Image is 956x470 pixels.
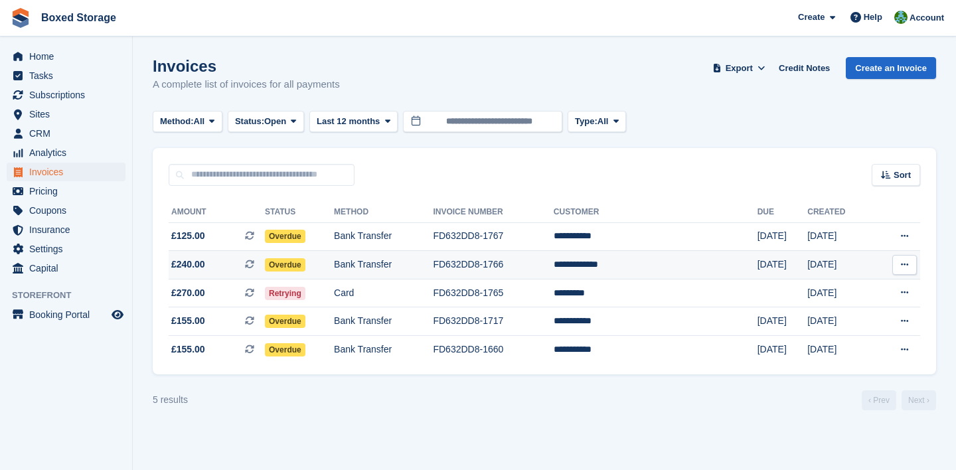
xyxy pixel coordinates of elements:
[7,143,125,162] a: menu
[864,11,882,24] span: Help
[575,115,597,128] span: Type:
[265,258,305,272] span: Overdue
[29,240,109,258] span: Settings
[334,222,433,251] td: Bank Transfer
[153,57,340,75] h1: Invoices
[110,307,125,323] a: Preview store
[36,7,121,29] a: Boxed Storage
[317,115,380,128] span: Last 12 months
[902,390,936,410] a: Next
[433,279,553,307] td: FD632DD8-1765
[265,287,305,300] span: Retrying
[7,105,125,123] a: menu
[334,202,433,223] th: Method
[807,222,872,251] td: [DATE]
[265,315,305,328] span: Overdue
[29,105,109,123] span: Sites
[807,202,872,223] th: Created
[862,390,896,410] a: Previous
[11,8,31,28] img: stora-icon-8386f47178a22dfd0bd8f6a31ec36ba5ce8667c1dd55bd0f319d3a0aa187defe.svg
[846,57,936,79] a: Create an Invoice
[171,258,205,272] span: £240.00
[265,230,305,243] span: Overdue
[7,240,125,258] a: menu
[798,11,825,24] span: Create
[894,169,911,182] span: Sort
[757,307,808,336] td: [DATE]
[554,202,757,223] th: Customer
[29,305,109,324] span: Booking Portal
[171,343,205,356] span: £155.00
[710,57,768,79] button: Export
[433,336,553,364] td: FD632DD8-1660
[29,182,109,200] span: Pricing
[757,222,808,251] td: [DATE]
[153,111,222,133] button: Method: All
[757,251,808,279] td: [DATE]
[726,62,753,75] span: Export
[433,222,553,251] td: FD632DD8-1767
[29,86,109,104] span: Subscriptions
[7,220,125,239] a: menu
[7,86,125,104] a: menu
[568,111,626,133] button: Type: All
[235,115,264,128] span: Status:
[757,202,808,223] th: Due
[7,305,125,324] a: menu
[7,66,125,85] a: menu
[264,115,286,128] span: Open
[807,279,872,307] td: [DATE]
[910,11,944,25] span: Account
[807,307,872,336] td: [DATE]
[29,220,109,239] span: Insurance
[334,307,433,336] td: Bank Transfer
[334,279,433,307] td: Card
[773,57,835,79] a: Credit Notes
[29,124,109,143] span: CRM
[859,390,939,410] nav: Page
[597,115,609,128] span: All
[807,336,872,364] td: [DATE]
[7,201,125,220] a: menu
[29,163,109,181] span: Invoices
[29,259,109,277] span: Capital
[171,286,205,300] span: £270.00
[7,47,125,66] a: menu
[12,289,132,302] span: Storefront
[228,111,304,133] button: Status: Open
[194,115,205,128] span: All
[29,47,109,66] span: Home
[265,202,334,223] th: Status
[7,182,125,200] a: menu
[265,343,305,356] span: Overdue
[171,229,205,243] span: £125.00
[29,201,109,220] span: Coupons
[757,336,808,364] td: [DATE]
[7,259,125,277] a: menu
[160,115,194,128] span: Method:
[334,336,433,364] td: Bank Transfer
[433,251,553,279] td: FD632DD8-1766
[433,202,553,223] th: Invoice Number
[309,111,398,133] button: Last 12 months
[433,307,553,336] td: FD632DD8-1717
[334,251,433,279] td: Bank Transfer
[169,202,265,223] th: Amount
[29,143,109,162] span: Analytics
[7,124,125,143] a: menu
[894,11,908,24] img: Tobias Butler
[153,77,340,92] p: A complete list of invoices for all payments
[7,163,125,181] a: menu
[29,66,109,85] span: Tasks
[807,251,872,279] td: [DATE]
[153,393,188,407] div: 5 results
[171,314,205,328] span: £155.00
